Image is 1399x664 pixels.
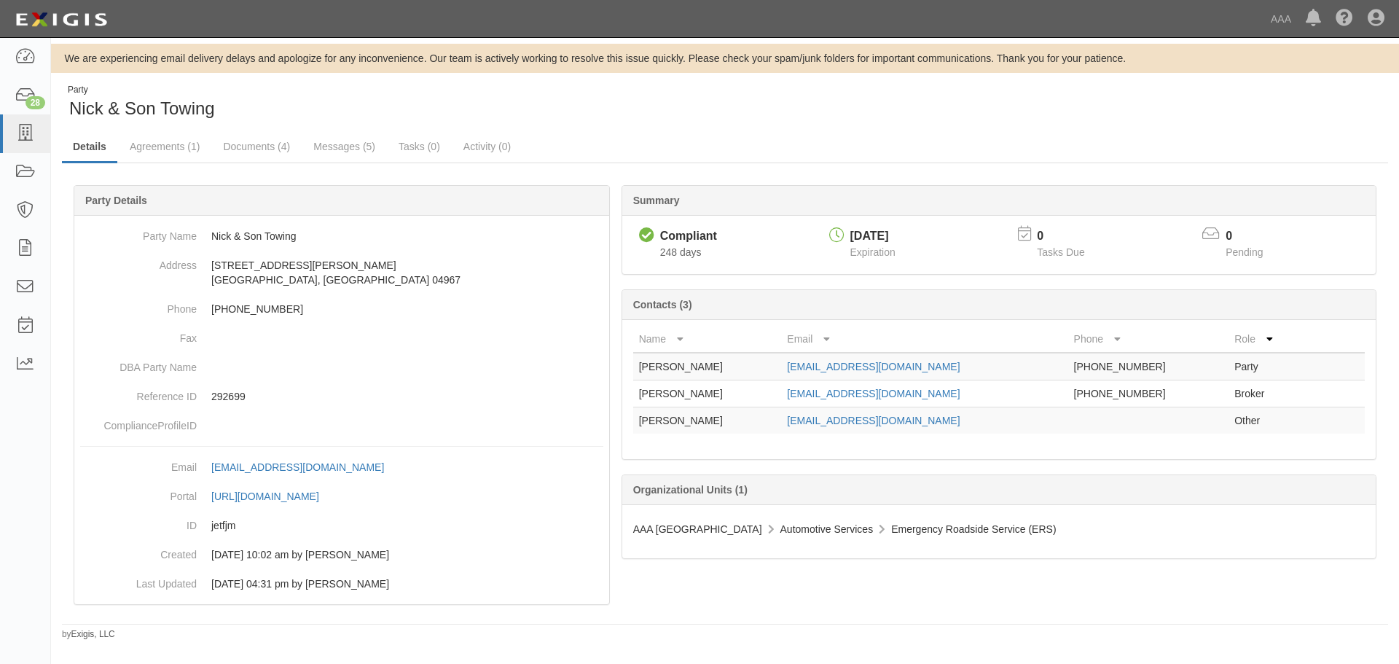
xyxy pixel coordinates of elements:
i: Compliant [639,228,654,243]
span: AAA [GEOGRAPHIC_DATA] [633,523,762,535]
span: Emergency Roadside Service (ERS) [891,523,1056,535]
div: We are experiencing email delivery delays and apologize for any inconvenience. Our team is active... [51,51,1399,66]
b: Organizational Units (1) [633,484,748,496]
a: Details [62,132,117,163]
td: [PERSON_NAME] [633,407,782,434]
p: 0 [1226,228,1281,245]
dd: jetfjm [80,511,603,540]
td: Other [1228,407,1306,434]
span: Pending [1226,246,1263,258]
div: Nick & Son Towing [62,84,714,121]
td: Party [1228,353,1306,380]
a: [EMAIL_ADDRESS][DOMAIN_NAME] [787,415,960,426]
a: [EMAIL_ADDRESS][DOMAIN_NAME] [787,361,960,372]
a: Agreements (1) [119,132,211,161]
a: Tasks (0) [388,132,451,161]
small: by [62,628,115,641]
td: [PERSON_NAME] [633,380,782,407]
a: AAA [1263,4,1298,34]
td: [PHONE_NUMBER] [1068,353,1229,380]
a: Activity (0) [452,132,522,161]
dd: [STREET_ADDRESS][PERSON_NAME] [GEOGRAPHIC_DATA], [GEOGRAPHIC_DATA] 04967 [80,251,603,294]
div: [EMAIL_ADDRESS][DOMAIN_NAME] [211,460,384,474]
div: 28 [26,96,45,109]
dt: Phone [80,294,197,316]
img: logo-5460c22ac91f19d4615b14bd174203de0afe785f0fc80cf4dbbc73dc1793850b.png [11,7,111,33]
td: [PERSON_NAME] [633,353,782,380]
th: Phone [1068,326,1229,353]
dd: 12/01/2023 10:02 am by Benjamin Tully [80,540,603,569]
p: 0 [1037,228,1102,245]
dt: Email [80,453,197,474]
th: Role [1228,326,1306,353]
a: Exigis, LLC [71,629,115,639]
th: Name [633,326,782,353]
span: Expiration [850,246,896,258]
dt: Fax [80,324,197,345]
span: Since 12/09/2024 [660,246,702,258]
dd: [PHONE_NUMBER] [80,294,603,324]
dt: Party Name [80,222,197,243]
span: Tasks Due [1037,246,1084,258]
p: 292699 [211,389,603,404]
span: Automotive Services [780,523,874,535]
th: Email [781,326,1067,353]
dt: ID [80,511,197,533]
dt: Last Updated [80,569,197,591]
dt: Portal [80,482,197,504]
b: Party Details [85,195,147,206]
dt: DBA Party Name [80,353,197,375]
a: [EMAIL_ADDRESS][DOMAIN_NAME] [787,388,960,399]
b: Contacts (3) [633,299,692,310]
b: Summary [633,195,680,206]
span: Nick & Son Towing [69,98,215,118]
dt: Address [80,251,197,273]
div: Party [68,84,215,96]
i: Help Center - Complianz [1336,10,1353,28]
td: Broker [1228,380,1306,407]
a: [EMAIL_ADDRESS][DOMAIN_NAME] [211,461,400,473]
dd: Nick & Son Towing [80,222,603,251]
td: [PHONE_NUMBER] [1068,380,1229,407]
dt: Reference ID [80,382,197,404]
dt: ComplianceProfileID [80,411,197,433]
dd: 04/08/2024 04:31 pm by Benjamin Tully [80,569,603,598]
div: [DATE] [850,228,896,245]
div: Compliant [660,228,717,245]
a: [URL][DOMAIN_NAME] [211,491,335,502]
dt: Created [80,540,197,562]
a: Messages (5) [302,132,386,161]
a: Documents (4) [212,132,301,161]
